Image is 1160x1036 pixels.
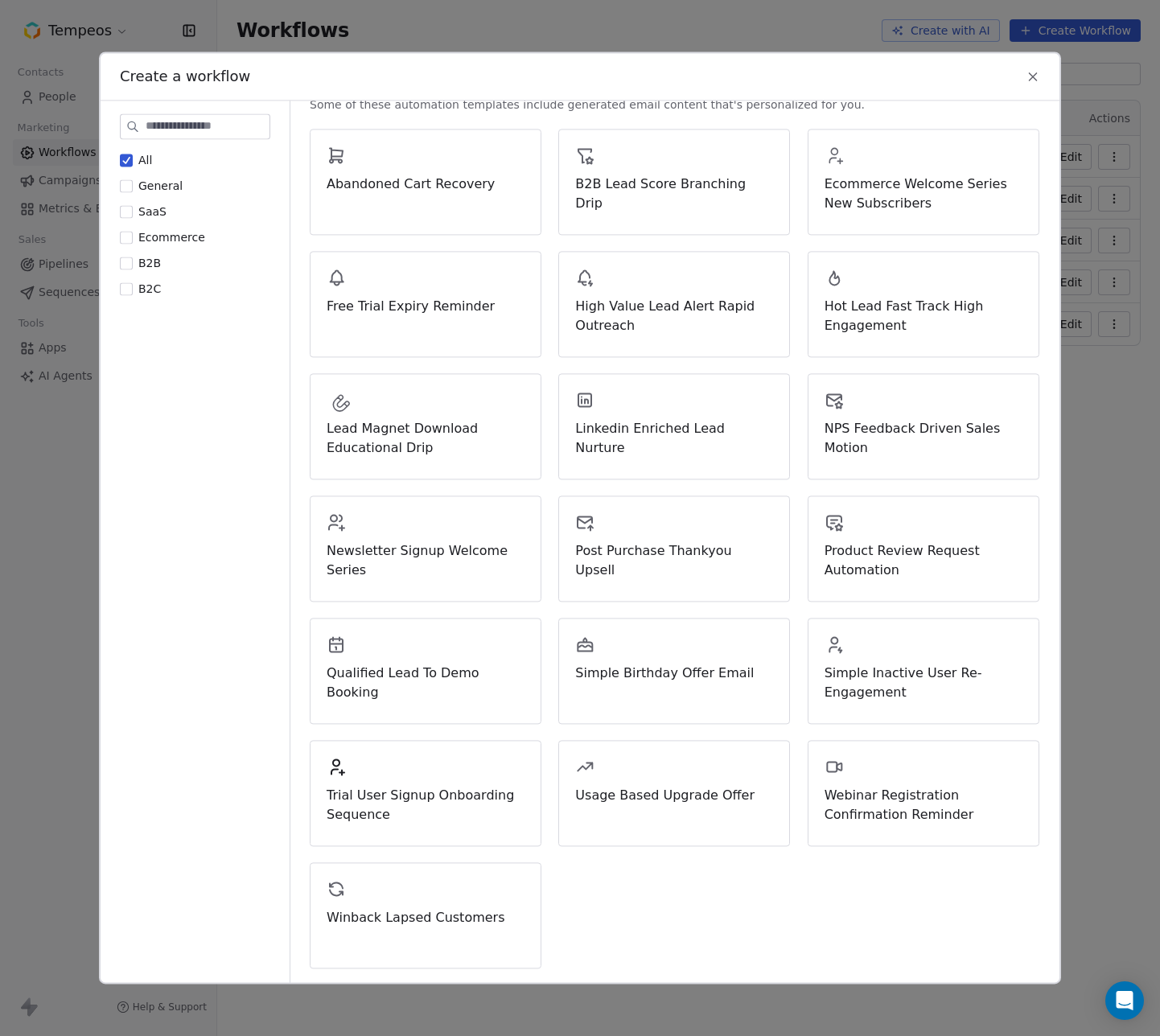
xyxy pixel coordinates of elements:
span: Simple Inactive User Re-Engagement [825,664,1022,702]
span: NPS Feedback Driven Sales Motion [825,419,1022,458]
span: Lead Magnet Download Educational Drip [327,419,524,458]
button: B2C [120,281,133,297]
span: Winback Lapsed Customers [327,908,524,927]
span: Usage Based Upgrade Offer [575,786,773,805]
span: Create a workflow [120,66,250,87]
span: SaaS [138,205,167,218]
span: Post Purchase Thankyou Upsell [575,541,773,580]
span: Hot Lead Fast Track High Engagement [825,297,1022,335]
span: B2C [138,282,161,295]
span: Ecommerce [138,231,205,244]
div: Open Intercom Messenger [1105,981,1144,1020]
span: Product Review Request Automation [825,541,1022,580]
span: General [138,179,183,192]
span: Qualified Lead To Demo Booking [327,664,524,702]
span: Newsletter Signup Welcome Series [327,541,524,580]
button: Ecommerce [120,229,133,245]
span: Ecommerce Welcome Series New Subscribers [825,175,1022,213]
span: Linkedin Enriched Lead Nurture [575,419,773,458]
span: All [138,154,152,166]
span: Abandoned Cart Recovery [327,175,524,194]
span: Webinar Registration Confirmation Reminder [825,786,1022,824]
span: High Value Lead Alert Rapid Outreach [575,297,773,335]
button: B2B [120,255,133,271]
span: B2B [138,257,161,269]
span: Free Trial Expiry Reminder [327,297,524,316]
span: B2B Lead Score Branching Drip [575,175,773,213]
span: Some of these automation templates include generated email content that's personalized for you. [310,97,865,113]
button: All [120,152,133,168]
button: General [120,178,133,194]
button: SaaS [120,203,133,220]
span: Trial User Signup Onboarding Sequence [327,786,524,824]
span: Simple Birthday Offer Email [575,664,773,683]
